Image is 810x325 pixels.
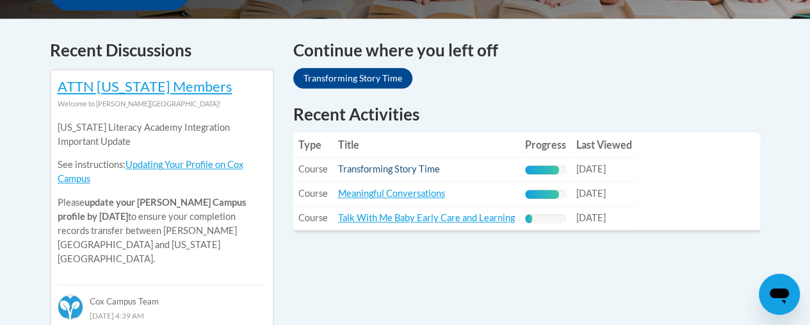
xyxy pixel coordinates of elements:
th: Last Viewed [571,132,637,158]
a: Transforming Story Time [293,68,412,88]
h1: Recent Activities [293,103,761,126]
div: [DATE] 4:39 AM [58,308,266,322]
a: Meaningful Conversations [338,188,445,199]
b: update your [PERSON_NAME] Campus profile by [DATE] [58,197,246,222]
span: [DATE] [576,188,606,199]
th: Title [333,132,520,158]
span: Course [298,163,328,174]
div: Progress, % [525,165,559,174]
h4: Recent Discussions [50,38,274,63]
span: [DATE] [576,212,606,223]
img: Cox Campus Team [58,294,83,320]
th: Progress [520,132,571,158]
a: Transforming Story Time [338,163,440,174]
span: [DATE] [576,163,606,174]
p: [US_STATE] Literacy Academy Integration Important Update [58,121,266,149]
p: See instructions: [58,158,266,186]
a: Updating Your Profile on Cox Campus [58,159,243,184]
iframe: Button to launch messaging window [759,274,800,315]
h4: Continue where you left off [293,38,761,63]
div: Progress, % [525,214,533,223]
div: Progress, % [525,190,559,199]
a: Talk With Me Baby Early Care and Learning [338,212,515,223]
div: Welcome to [PERSON_NAME][GEOGRAPHIC_DATA]! [58,97,266,111]
span: Course [298,212,328,223]
th: Type [293,132,333,158]
div: Cox Campus Team [58,285,266,308]
span: Course [298,188,328,199]
a: ATTN [US_STATE] Members [58,78,232,95]
div: Please to ensure your completion records transfer between [PERSON_NAME][GEOGRAPHIC_DATA] and [US_... [58,111,266,276]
